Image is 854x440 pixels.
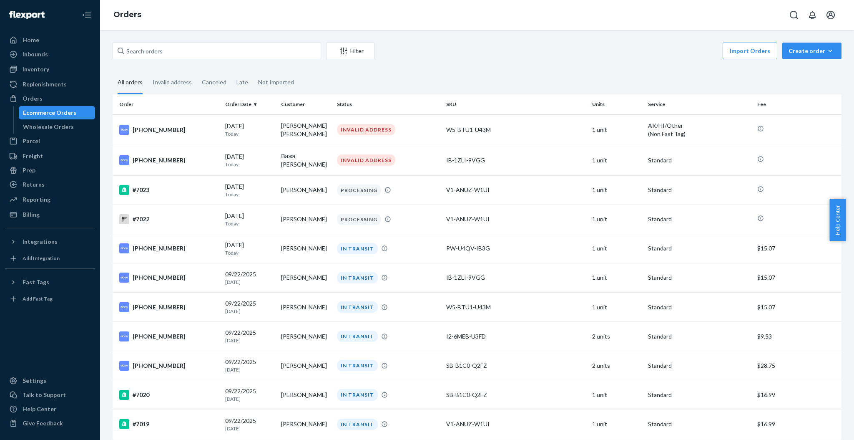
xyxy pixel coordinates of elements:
[278,380,334,410] td: [PERSON_NAME]
[5,63,95,76] a: Inventory
[225,182,274,198] div: [DATE]
[645,94,754,114] th: Service
[337,419,378,430] div: IN TRANSIT
[23,255,60,262] div: Add Integration
[23,94,43,103] div: Orders
[337,389,378,400] div: IN TRANSIT
[278,263,334,292] td: [PERSON_NAME]
[754,234,841,263] td: $15.07
[789,47,835,55] div: Create order
[23,50,48,58] div: Inbounds
[754,380,841,410] td: $16.99
[23,123,74,131] div: Wholesale Orders
[23,137,40,145] div: Parcel
[589,410,645,439] td: 1 unit
[119,273,219,283] div: [PHONE_NUMBER]
[589,114,645,145] td: 1 unit
[5,48,95,61] a: Inbounds
[236,71,248,93] div: Late
[337,214,381,225] div: PROCESSING
[648,420,751,428] p: Standard
[113,43,321,59] input: Search orders
[23,238,58,246] div: Integrations
[23,80,67,89] div: Replenishments
[446,391,585,399] div: SB-B1C0-Q2FZ
[23,65,49,73] div: Inventory
[278,234,334,263] td: [PERSON_NAME]
[337,360,378,371] div: IN TRANSIT
[225,152,274,168] div: [DATE]
[119,185,219,195] div: #7023
[5,402,95,416] a: Help Center
[119,419,219,429] div: #7019
[119,125,219,135] div: [PHONE_NUMBER]
[754,293,841,322] td: $15.07
[23,166,35,174] div: Prep
[119,243,219,253] div: [PHONE_NUMBER]
[119,214,219,224] div: #7022
[225,308,274,315] p: [DATE]
[648,215,751,223] p: Standard
[443,94,589,114] th: SKU
[337,243,378,254] div: IN TRANSIT
[648,303,751,311] p: Standard
[5,193,95,206] a: Reporting
[225,122,274,137] div: [DATE]
[327,47,374,55] div: Filter
[446,156,585,164] div: IB-1ZLI-9VGG
[446,332,585,341] div: I2-6MEB-U3FD
[801,415,846,436] iframe: Opens a widget where you can chat to one of our agents
[786,7,802,23] button: Open Search Box
[334,94,443,114] th: Status
[113,94,222,114] th: Order
[648,156,751,164] p: Standard
[446,420,585,428] div: V1-ANUZ-W1UI
[589,263,645,292] td: 1 unit
[225,299,274,315] div: 09/22/2025
[648,186,751,194] p: Standard
[5,134,95,148] a: Parcel
[278,114,334,145] td: [PERSON_NAME] [PERSON_NAME]
[278,351,334,380] td: [PERSON_NAME]
[225,161,274,168] p: Today
[648,121,751,130] p: AK/HI/Other
[107,3,148,27] ol: breadcrumbs
[337,154,395,166] div: INVALID ADDRESS
[113,10,141,19] a: Orders
[446,303,585,311] div: W5-BTU1-U43M
[5,374,95,387] a: Settings
[23,295,53,302] div: Add Fast Tag
[5,276,95,289] button: Fast Tags
[5,252,95,265] a: Add Integration
[222,94,278,114] th: Order Date
[225,366,274,373] p: [DATE]
[754,263,841,292] td: $15.07
[804,7,821,23] button: Open notifications
[225,425,274,432] p: [DATE]
[19,120,95,134] a: Wholesale Orders
[23,210,40,219] div: Billing
[723,43,777,59] button: Import Orders
[119,361,219,371] div: [PHONE_NUMBER]
[225,417,274,432] div: 09/22/2025
[78,7,95,23] button: Close Navigation
[337,124,395,135] div: INVALID ADDRESS
[648,391,751,399] p: Standard
[822,7,839,23] button: Open account menu
[648,362,751,370] p: Standard
[446,362,585,370] div: SB-B1C0-Q2FZ
[278,205,334,234] td: [PERSON_NAME]
[589,380,645,410] td: 1 unit
[119,155,219,165] div: [PHONE_NUMBER]
[278,175,334,205] td: [PERSON_NAME]
[23,36,39,44] div: Home
[225,278,274,286] p: [DATE]
[225,337,274,344] p: [DATE]
[278,322,334,351] td: [PERSON_NAME]
[446,126,585,134] div: W5-BTU1-U43M
[589,293,645,322] td: 1 unit
[225,387,274,402] div: 09/22/2025
[782,43,841,59] button: Create order
[225,329,274,344] div: 09/22/2025
[225,358,274,373] div: 09/22/2025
